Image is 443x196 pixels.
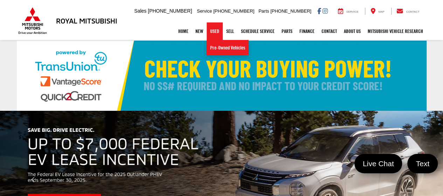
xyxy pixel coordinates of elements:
[340,22,364,40] a: About Us
[175,22,192,40] a: Home
[318,22,340,40] a: Contact
[406,10,419,13] span: Contact
[213,8,254,14] span: [PHONE_NUMBER]
[412,159,433,168] span: Text
[354,154,402,173] a: Live Chat
[56,17,117,25] h3: Royal Mitsubishi
[192,22,207,40] a: New
[333,8,364,15] a: Service
[391,8,425,15] a: Contact
[148,8,192,14] span: [PHONE_NUMBER]
[407,154,438,173] a: Text
[359,159,397,168] span: Live Chat
[17,41,427,111] img: Check Your Buying Power
[207,40,249,55] a: Pre-Owned Vehicles
[197,8,212,14] span: Service
[207,22,223,40] a: Used
[134,8,146,14] span: Sales
[237,22,278,40] a: Schedule Service: Opens in a new tab
[17,7,48,34] img: Mitsubishi
[296,22,318,40] a: Finance
[364,22,427,40] a: Mitsubishi Vehicle Research
[270,8,311,14] span: [PHONE_NUMBER]
[258,8,269,14] span: Parts
[223,22,237,40] a: Sell
[317,8,321,14] a: Facebook: Click to visit our Facebook page
[323,8,328,14] a: Instagram: Click to visit our Instagram page
[378,10,384,13] span: Map
[365,8,389,15] a: Map
[278,22,296,40] a: Parts: Opens in a new tab
[346,10,359,13] span: Service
